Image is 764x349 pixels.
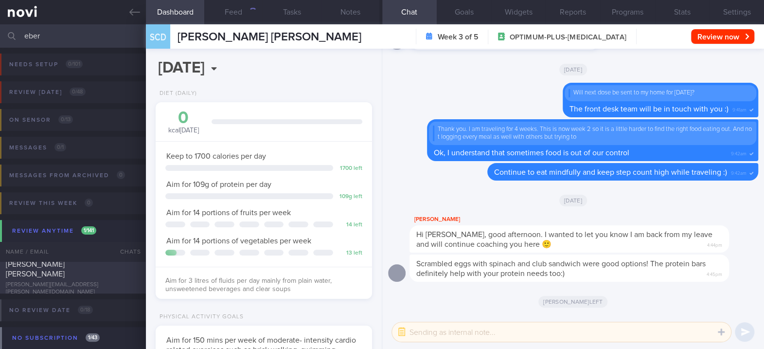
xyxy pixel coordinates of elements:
[178,31,361,43] span: [PERSON_NAME] [PERSON_NAME]
[165,110,202,135] div: kcal [DATE]
[434,149,629,157] span: Ok, I understand that sometimes food is out of our control
[691,29,754,44] button: Review now
[70,88,86,96] span: 0 / 48
[166,152,266,160] span: Keep to 1700 calories per day
[433,126,752,142] div: Thank you. I am traveling for 4 weeks. This is now week 2 so it is a little harder to find the ri...
[338,165,362,172] div: 1700 left
[731,148,746,157] span: 9:42am
[559,195,587,206] span: [DATE]
[166,237,311,245] span: Aim for 14 portions of vegetables per week
[6,281,140,296] div: [PERSON_NAME][EMAIL_ADDRESS][PERSON_NAME][DOMAIN_NAME]
[10,224,99,238] div: Review anytime
[707,269,722,278] span: 4:45pm
[54,143,66,151] span: 0 / 1
[338,221,362,229] div: 14 left
[437,32,478,42] strong: Week 3 of 5
[416,260,706,277] span: Scrambled eggs with spinach and club sandwich were good options! The protein bars definitely help...
[7,304,95,317] div: No review date
[78,306,93,314] span: 0 / 18
[143,18,173,56] div: SCD
[569,89,752,97] div: Will next dose be sent to my home for [DATE]?
[509,33,626,42] span: OPTIMUM-PLUS-[MEDICAL_DATA]
[569,105,728,113] span: The front desk team will be in touch with you :)
[7,113,75,127] div: On sensor
[10,331,102,345] div: No subscription
[338,250,362,257] div: 13 left
[7,197,95,210] div: Review this week
[7,141,69,154] div: Messages
[86,333,100,342] span: 1 / 43
[7,86,88,99] div: Review [DATE]
[85,199,93,207] span: 0
[559,64,587,75] span: [DATE]
[731,167,746,177] span: 9:42am
[81,226,96,235] span: 1 / 141
[338,193,362,201] div: 109 g left
[165,277,332,293] span: Aim for 3 litres of fluids per day mainly from plain water, unsweetened beverages and clear soups
[707,239,722,249] span: 4:44pm
[66,60,83,68] span: 0 / 101
[7,58,85,71] div: Needs setup
[166,181,271,188] span: Aim for 109g of protein per day
[58,115,73,124] span: 0 / 13
[156,313,244,321] div: Physical Activity Goals
[156,90,197,97] div: Diet (Daily)
[416,231,712,248] span: Hi [PERSON_NAME], good afternoon. I wanted to let you know I am back from my leave and will conti...
[732,104,746,113] span: 9:41am
[117,171,125,179] span: 0
[494,168,727,176] span: Continue to eat mindfully and keep step count high while traveling :)
[7,169,127,182] div: Messages from Archived
[409,214,758,225] div: [PERSON_NAME]
[6,260,65,278] span: [PERSON_NAME] [PERSON_NAME]
[538,296,607,308] span: [PERSON_NAME] left
[107,242,146,261] div: Chats
[166,209,291,217] span: Aim for 14 portions of fruits per week
[165,110,202,127] div: 0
